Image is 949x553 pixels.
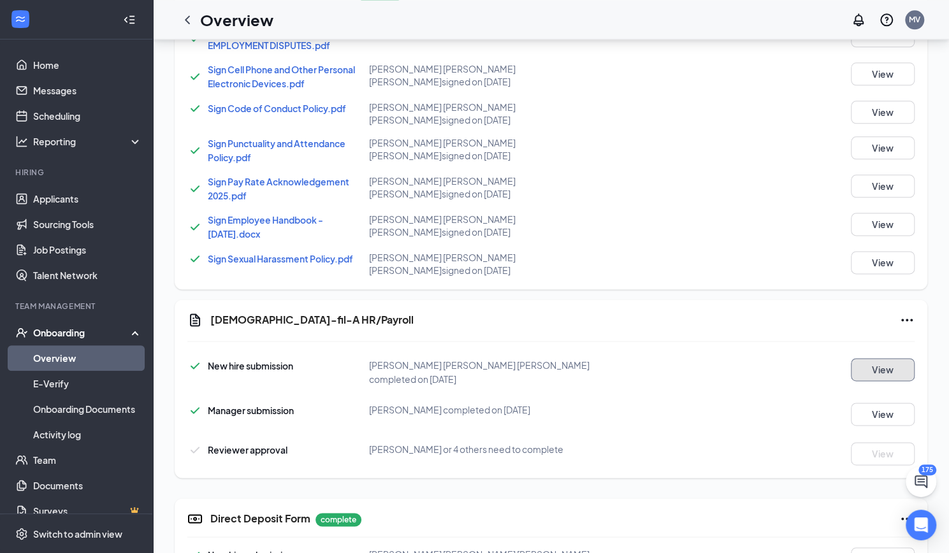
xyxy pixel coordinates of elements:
a: Sign Sexual Harassment Policy.pdf [208,253,353,264]
a: Activity log [33,422,142,447]
a: Sign Pay Rate Acknowledgement 2025.pdf [208,176,349,201]
h5: [DEMOGRAPHIC_DATA]-fil-A HR/Payroll [210,313,414,327]
a: Sourcing Tools [33,212,142,237]
div: Open Intercom Messenger [906,510,936,540]
a: E-Verify [33,371,142,396]
svg: Analysis [15,135,28,148]
svg: Ellipses [899,312,915,327]
svg: Checkmark [187,251,203,266]
a: Onboarding Documents [33,396,142,422]
button: View [851,101,915,124]
div: Switch to admin view [33,528,122,540]
svg: Checkmark [187,143,203,158]
svg: Settings [15,528,28,540]
svg: ChatActive [913,474,929,489]
svg: Ellipses [899,511,915,526]
div: Team Management [15,301,140,312]
svg: Checkmark [187,219,203,234]
svg: Document [187,312,203,327]
div: MV [909,14,920,25]
span: [PERSON_NAME] or 4 others need to complete [369,443,563,455]
div: Hiring [15,167,140,178]
div: [PERSON_NAME] [PERSON_NAME] [PERSON_NAME] signed on [DATE] [369,101,611,126]
span: [PERSON_NAME] [PERSON_NAME] [PERSON_NAME] completed on [DATE] [369,359,590,385]
svg: Checkmark [187,181,203,196]
svg: Checkmark [187,358,203,373]
h5: Direct Deposit Form [210,512,310,526]
a: Messages [33,78,142,103]
svg: Checkmark [187,403,203,418]
a: Team [33,447,142,473]
button: View [851,175,915,197]
span: [PERSON_NAME] completed on [DATE] [369,404,530,415]
button: View [851,213,915,236]
svg: Collapse [123,13,136,26]
svg: QuestionInfo [879,12,894,27]
button: View [851,358,915,381]
span: Manager submission [208,405,294,416]
div: [PERSON_NAME] [PERSON_NAME] [PERSON_NAME] signed on [DATE] [369,251,611,276]
a: Applicants [33,186,142,212]
a: Sign Code of Conduct Policy.pdf [208,103,346,114]
div: [PERSON_NAME] [PERSON_NAME] [PERSON_NAME] signed on [DATE] [369,213,611,238]
a: Job Postings [33,237,142,262]
button: View [851,442,915,465]
a: Home [33,52,142,78]
button: View [851,62,915,85]
button: View [851,403,915,426]
div: [PERSON_NAME] [PERSON_NAME] [PERSON_NAME] signed on [DATE] [369,62,611,88]
span: Reviewer approval [208,444,287,456]
svg: Checkmark [187,101,203,116]
div: Onboarding [33,326,131,339]
a: Sign Employee Handbook - [DATE].docx [208,214,323,240]
a: Talent Network [33,262,142,288]
a: Documents [33,473,142,498]
a: Sign Cell Phone and Other Personal Electronic Devices.pdf [208,64,355,89]
h1: Overview [200,9,273,31]
span: New hire submission [208,360,293,371]
svg: Checkmark [187,442,203,457]
svg: DirectDepositIcon [187,511,203,526]
svg: Notifications [851,12,866,27]
div: 175 [918,464,936,475]
div: Reporting [33,135,143,148]
button: View [851,136,915,159]
a: SurveysCrown [33,498,142,524]
a: Sign Punctuality and Attendance Policy.pdf [208,138,345,163]
svg: ChevronLeft [180,12,195,27]
svg: Checkmark [187,69,203,84]
svg: WorkstreamLogo [14,13,27,25]
div: [PERSON_NAME] [PERSON_NAME] [PERSON_NAME] signed on [DATE] [369,136,611,162]
button: ChatActive [906,466,936,497]
svg: UserCheck [15,326,28,339]
button: View [851,251,915,274]
a: Overview [33,345,142,371]
div: [PERSON_NAME] [PERSON_NAME] [PERSON_NAME] signed on [DATE] [369,175,611,200]
a: Scheduling [33,103,142,129]
p: complete [315,513,361,526]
